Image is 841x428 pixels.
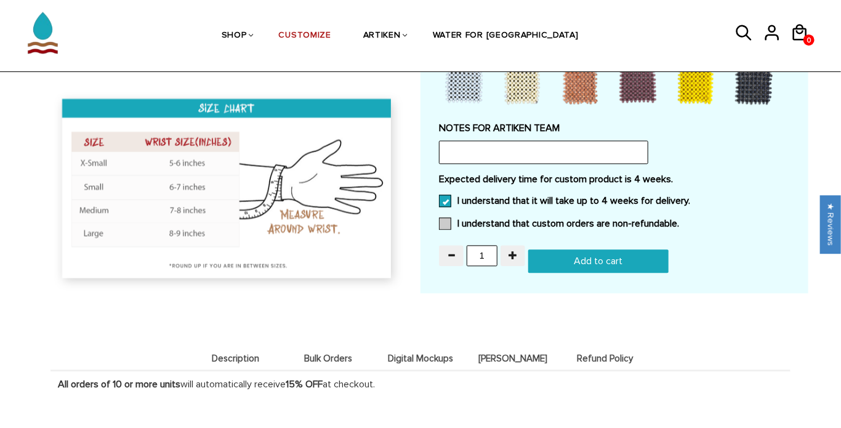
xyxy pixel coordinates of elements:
label: I understand that it will take up to 4 weeks for delivery. [439,195,690,207]
a: SHOP [222,4,247,68]
span: Bulk Orders [285,353,371,364]
span: 0 [803,33,815,48]
a: ARTIKEN [363,4,401,68]
div: Purple Rain [613,60,668,109]
label: I understand that custom orders are non-refundable. [439,217,679,230]
span: Description [193,353,279,364]
div: Steel [728,60,784,109]
span: [PERSON_NAME] [470,353,556,364]
div: Click to open Judge.me floating reviews tab [820,195,841,254]
img: size_chart_new.png [51,89,405,293]
span: Digital Mockups [377,353,464,364]
label: Expected delivery time for custom product is 4 weeks. [439,173,790,185]
div: Cream [497,60,552,109]
span: Refund Policy [562,353,648,364]
p: will automatically receive at checkout. [58,378,783,392]
div: Baby Blue [439,60,494,109]
a: WATER FOR [GEOGRAPHIC_DATA] [433,4,579,68]
input: Add to cart [528,249,669,273]
strong: All orders of 10 or more units [58,378,180,390]
div: Yellow [670,60,726,109]
a: CUSTOMIZE [279,4,331,68]
div: Rose Gold [555,60,610,109]
label: NOTES FOR ARTIKEN TEAM [439,122,790,134]
strong: 15% OFF [286,378,323,390]
a: 0 [803,34,815,46]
